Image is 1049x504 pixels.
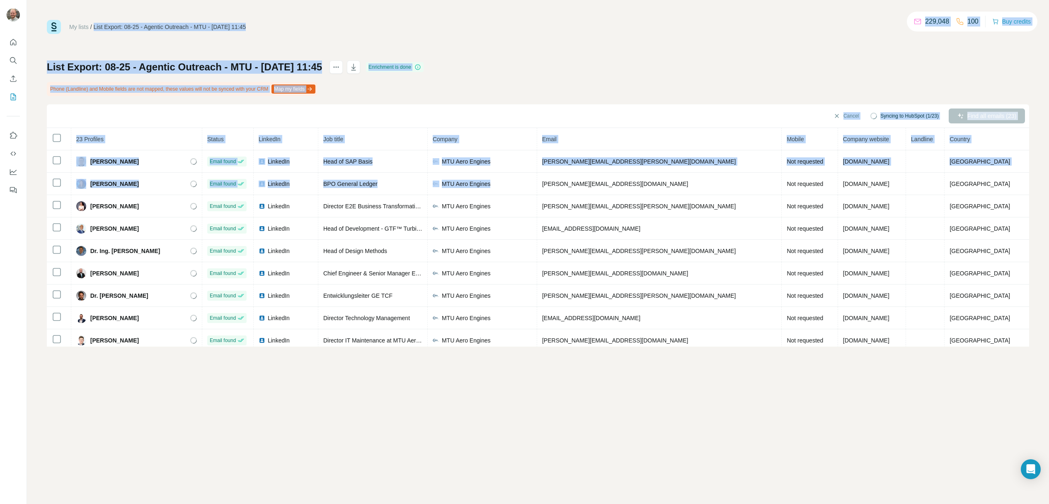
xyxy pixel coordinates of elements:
[323,270,461,277] span: Chief Engineer & Senior Manager Engineering TP400
[76,313,86,323] img: Avatar
[210,203,236,210] span: Email found
[90,314,139,322] span: [PERSON_NAME]
[210,158,236,165] span: Email found
[323,248,387,254] span: Head of Design Methods
[950,270,1010,277] span: [GEOGRAPHIC_DATA]
[259,225,265,232] img: LinkedIn logo
[542,270,688,277] span: [PERSON_NAME][EMAIL_ADDRESS][DOMAIN_NAME]
[828,109,865,123] button: Cancel
[442,224,491,233] span: MTU Aero Engines
[259,181,265,187] img: LinkedIn logo
[433,248,439,254] img: company-logo
[90,247,160,255] span: Dr. Ing. [PERSON_NAME]
[442,336,491,345] span: MTU Aero Engines
[259,292,265,299] img: LinkedIn logo
[323,181,378,187] span: BPO General Ledger
[268,247,290,255] span: LinkedIn
[329,60,343,74] button: actions
[76,201,86,211] img: Avatar
[442,247,491,255] span: MTU Aero Engines
[542,203,736,210] span: [PERSON_NAME][EMAIL_ADDRESS][PERSON_NAME][DOMAIN_NAME]
[433,181,439,187] img: company-logo
[90,292,148,300] span: Dr. [PERSON_NAME]
[7,8,20,22] img: Avatar
[271,84,315,94] button: Map my fields
[268,336,290,345] span: LinkedIn
[210,247,236,255] span: Email found
[323,337,442,344] span: Director IT Maintenance at MTU Aero Engines
[433,203,439,210] img: company-logo
[268,180,290,188] span: LinkedIn
[542,337,688,344] span: [PERSON_NAME][EMAIL_ADDRESS][DOMAIN_NAME]
[880,112,939,120] span: Syncing to HubSpot (1/23)
[323,203,436,210] span: Director E2E Business Transformation OEM
[76,268,86,278] img: Avatar
[94,23,246,31] div: List Export: 08-25 - Agentic Outreach - MTU - [DATE] 11:45
[47,82,317,96] div: Phone (Landline) and Mobile fields are not mapped, these values will not be synced with your CRM
[787,248,823,254] span: Not requested
[268,157,290,166] span: LinkedIn
[47,60,322,74] h1: List Export: 08-25 - Agentic Outreach - MTU - [DATE] 11:45
[843,225,889,232] span: [DOMAIN_NAME]
[210,180,236,188] span: Email found
[76,246,86,256] img: Avatar
[323,315,410,321] span: Director Technology Management
[787,181,823,187] span: Not requested
[90,180,139,188] span: [PERSON_NAME]
[7,35,20,50] button: Quick start
[76,136,104,142] span: 23 Profiles
[259,203,265,210] img: LinkedIn logo
[268,202,290,210] span: LinkedIn
[950,248,1010,254] span: [GEOGRAPHIC_DATA]
[76,335,86,345] img: Avatar
[323,136,343,142] span: Job title
[787,225,823,232] span: Not requested
[268,269,290,277] span: LinkedIn
[843,337,889,344] span: [DOMAIN_NAME]
[433,315,439,321] img: company-logo
[90,224,139,233] span: [PERSON_NAME]
[542,315,640,321] span: [EMAIL_ADDRESS][DOMAIN_NAME]
[210,292,236,299] span: Email found
[442,202,491,210] span: MTU Aero Engines
[843,203,889,210] span: [DOMAIN_NAME]
[442,314,491,322] span: MTU Aero Engines
[268,314,290,322] span: LinkedIn
[7,164,20,179] button: Dashboard
[843,292,889,299] span: [DOMAIN_NAME]
[433,292,439,299] img: company-logo
[210,225,236,232] span: Email found
[542,248,736,254] span: [PERSON_NAME][EMAIL_ADDRESS][PERSON_NAME][DOMAIN_NAME]
[90,336,139,345] span: [PERSON_NAME]
[259,136,281,142] span: LinkedIn
[967,17,979,27] p: 100
[843,248,889,254] span: [DOMAIN_NAME]
[843,136,889,142] span: Company website
[433,136,458,142] span: Company
[992,16,1031,27] button: Buy credits
[442,269,491,277] span: MTU Aero Engines
[950,337,1010,344] span: [GEOGRAPHIC_DATA]
[259,158,265,165] img: LinkedIn logo
[787,203,823,210] span: Not requested
[843,270,889,277] span: [DOMAIN_NAME]
[442,292,491,300] span: MTU Aero Engines
[787,292,823,299] span: Not requested
[950,136,970,142] span: Country
[76,157,86,166] img: Avatar
[950,158,1010,165] span: [GEOGRAPHIC_DATA]
[542,158,736,165] span: [PERSON_NAME][EMAIL_ADDRESS][PERSON_NAME][DOMAIN_NAME]
[7,89,20,104] button: My lists
[259,270,265,277] img: LinkedIn logo
[7,183,20,198] button: Feedback
[76,224,86,234] img: Avatar
[210,314,236,322] span: Email found
[268,224,290,233] span: LinkedIn
[950,203,1010,210] span: [GEOGRAPHIC_DATA]
[950,181,1010,187] span: [GEOGRAPHIC_DATA]
[911,136,933,142] span: Landline
[950,315,1010,321] span: [GEOGRAPHIC_DATA]
[442,180,491,188] span: MTU Aero Engines
[1021,459,1041,479] div: Open Intercom Messenger
[76,291,86,301] img: Avatar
